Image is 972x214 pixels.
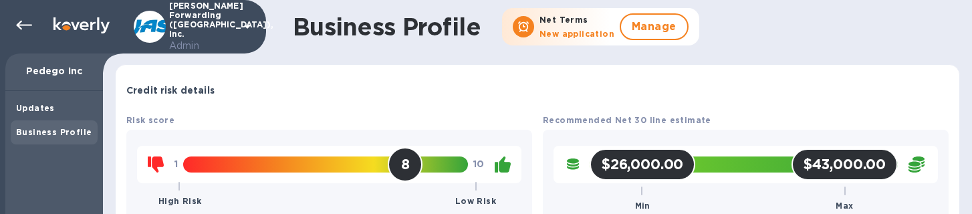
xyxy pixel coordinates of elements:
[455,196,496,206] b: Low Risk
[401,156,410,173] h2: 8
[632,19,677,35] span: Manage
[16,127,92,137] b: Business Profile
[293,13,481,41] h1: Business Profile
[602,156,683,173] h2: $26,000.00
[539,15,588,25] b: Net Terms
[158,196,202,206] b: High Risk
[620,13,689,40] button: Manage
[836,201,853,211] b: Max
[539,29,614,39] b: New application
[16,64,92,78] p: Pedego Inc
[473,158,484,169] b: 10
[804,156,886,173] h2: $43,000.00
[116,65,959,108] div: Credit risk details
[16,103,55,113] b: Updates
[53,17,110,33] img: Logo
[126,115,174,125] b: Risk score
[169,1,236,53] p: [PERSON_NAME] Forwarding ([GEOGRAPHIC_DATA]), Inc.
[174,158,178,169] b: 1
[635,201,650,211] b: Min
[126,84,215,97] p: Credit risk details
[169,39,236,53] p: Admin
[543,115,711,125] b: Recommended Net 30 line estimate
